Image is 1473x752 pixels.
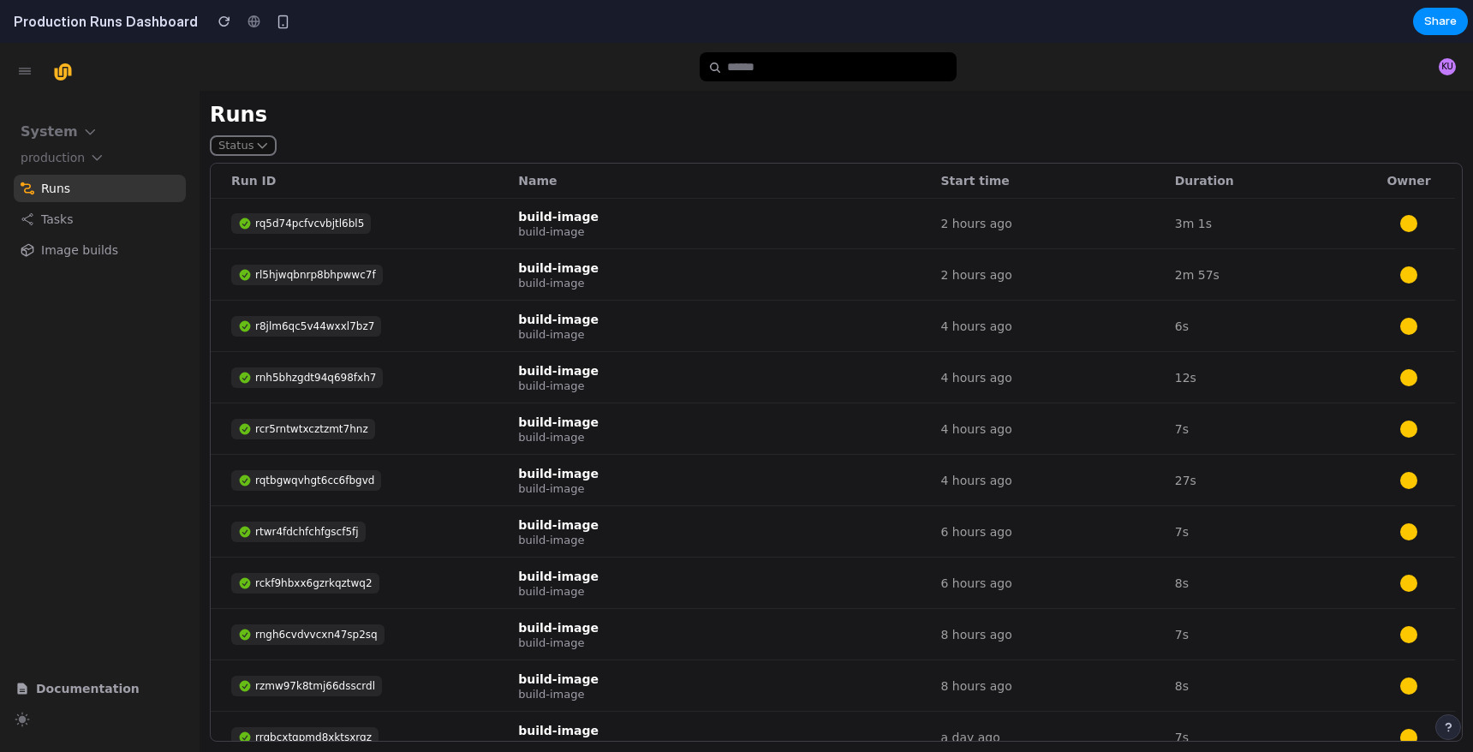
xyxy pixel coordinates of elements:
div: Owner [1383,128,1434,148]
button: production [14,101,110,128]
div: 7s [1175,378,1189,395]
span: production [21,104,85,125]
div: 7s [1175,480,1189,498]
div: build-image [518,371,599,388]
div: 4 hours ago [941,275,1012,292]
div: 27s [1175,429,1196,446]
div: build-image [518,679,599,696]
div: build-image [518,474,599,491]
th: Name [504,121,847,155]
div: build-image [518,285,599,299]
div: build-image [518,217,599,234]
div: rckf9hbxx6gzrkqztwq2 [255,532,373,549]
div: 7s [1175,686,1189,703]
div: build-image [518,234,599,248]
span: Tasks [41,166,186,187]
button: System [14,77,110,101]
div: rngh6cvdvvcxn47sp2sq [255,583,378,600]
div: rtwr4fdchfchfgscf5fj [255,480,359,498]
div: rrgbcxtgpmd8xktsxrgz [255,686,372,703]
div: build-image [518,439,599,453]
div: rqtbgwqvhgt6cc6fbgvd [255,429,374,446]
div: 6 hours ago [941,532,1012,549]
div: Duration [1175,128,1276,148]
div: 8 hours ago [941,583,1012,600]
div: build-image [518,268,599,285]
div: 3m 1s [1175,172,1212,189]
div: build-image [518,182,599,196]
div: rcr5rntwtxcztzmt7hnz [255,378,368,395]
div: 2m 57s [1175,224,1220,241]
div: 8 hours ago [941,635,1012,652]
div: KU [1439,15,1456,33]
span: Documentation [36,636,194,656]
div: build-image [518,165,599,182]
div: build-image [518,576,599,594]
button: Status [210,93,277,113]
div: System [21,81,78,98]
div: build-image [518,525,599,542]
div: r8jlm6qc5v44wxxl7bz7 [255,275,374,292]
div: 7s [1175,583,1189,600]
div: build-image [518,319,599,337]
span: Runs [41,135,186,156]
div: a day ago [941,686,1000,703]
th: Run ID [211,121,425,155]
div: rq5d74pcfvcvbjtl6bl5 [255,172,364,189]
span: Share [1424,13,1457,30]
div: build-image [518,628,599,645]
th: Start time [927,121,1082,155]
div: 12s [1175,326,1196,343]
div: build-image [518,388,599,402]
div: 4 hours ago [941,378,1012,395]
span: Status [218,93,253,113]
button: Share [1413,8,1468,35]
div: build-image [518,696,599,710]
div: build-image [518,594,599,607]
div: rnh5bhzgdt94q698fxh7 [255,326,376,343]
div: 4 hours ago [941,429,1012,446]
div: build-image [518,337,599,350]
div: 6 hours ago [941,480,1012,498]
div: 8s [1175,635,1189,652]
div: build-image [518,422,599,439]
div: rzmw97k8tmj66dsscrdl [255,635,375,652]
span: Image builds [41,197,186,218]
div: build-image [518,491,599,504]
div: 8s [1175,532,1189,549]
div: 2 hours ago [941,224,1012,241]
div: 6s [1175,275,1189,292]
div: build-image [518,542,599,556]
h2: Production Runs Dashboard [7,11,198,32]
div: 2 hours ago [941,172,1012,189]
div: 4 hours ago [941,326,1012,343]
h1: Runs [210,58,1463,86]
div: rl5hjwqbnrp8bhpwwc7f [255,224,376,241]
div: build-image [518,645,599,659]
